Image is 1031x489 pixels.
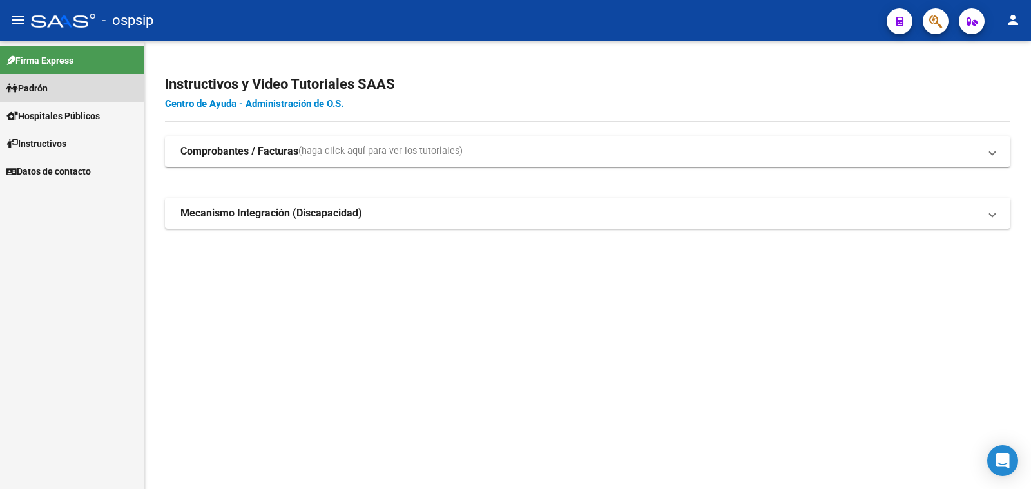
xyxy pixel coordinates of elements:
mat-icon: person [1005,12,1021,28]
mat-expansion-panel-header: Comprobantes / Facturas(haga click aquí para ver los tutoriales) [165,136,1010,167]
strong: Comprobantes / Facturas [180,144,298,158]
div: Open Intercom Messenger [987,445,1018,476]
a: Centro de Ayuda - Administración de O.S. [165,98,343,110]
h2: Instructivos y Video Tutoriales SAAS [165,72,1010,97]
span: Padrón [6,81,48,95]
span: Instructivos [6,137,66,151]
mat-icon: menu [10,12,26,28]
span: - ospsip [102,6,153,35]
mat-expansion-panel-header: Mecanismo Integración (Discapacidad) [165,198,1010,229]
span: Datos de contacto [6,164,91,178]
span: (haga click aquí para ver los tutoriales) [298,144,463,158]
strong: Mecanismo Integración (Discapacidad) [180,206,362,220]
span: Firma Express [6,53,73,68]
span: Hospitales Públicos [6,109,100,123]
